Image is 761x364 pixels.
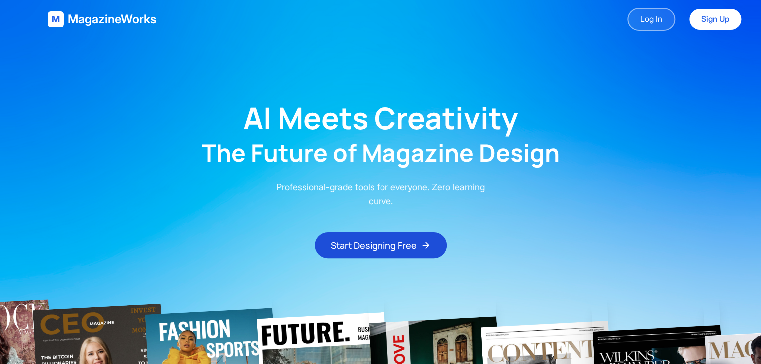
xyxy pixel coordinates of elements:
button: Start Designing Free [315,232,447,258]
a: Log In [627,8,675,31]
h1: AI Meets Creativity [243,103,518,133]
h2: The Future of Magazine Design [202,141,560,165]
span: MagazineWorks [68,11,156,27]
p: Professional-grade tools for everyone. Zero learning curve. [269,181,492,208]
a: Sign Up [689,9,741,30]
span: M [52,12,60,26]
